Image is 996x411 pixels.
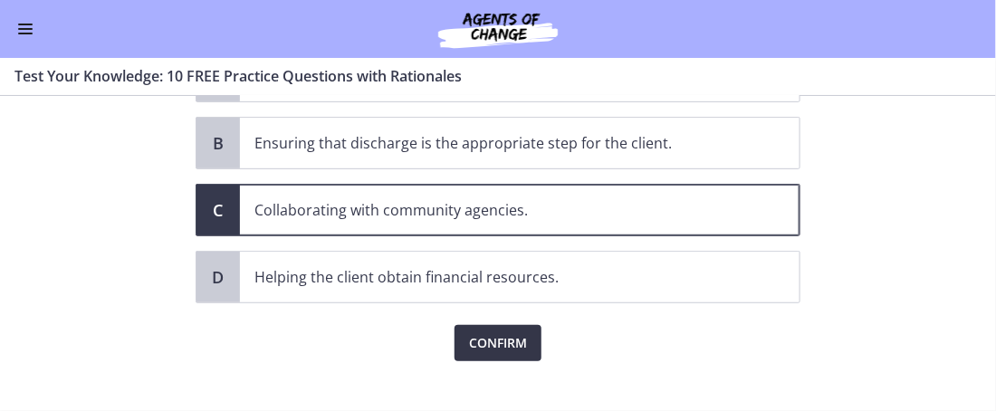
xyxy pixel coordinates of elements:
[455,325,541,361] button: Confirm
[14,65,960,87] h3: Test Your Knowledge: 10 FREE Practice Questions with Rationales
[254,266,749,288] p: Helping the client obtain financial resources.
[389,7,607,51] img: Agents of Change
[254,199,749,221] p: Collaborating with community agencies.
[254,132,749,154] p: Ensuring that discharge is the appropriate step for the client.
[207,199,229,221] span: C
[207,266,229,288] span: D
[14,18,36,40] button: Enable menu
[207,132,229,154] span: B
[469,332,527,354] span: Confirm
